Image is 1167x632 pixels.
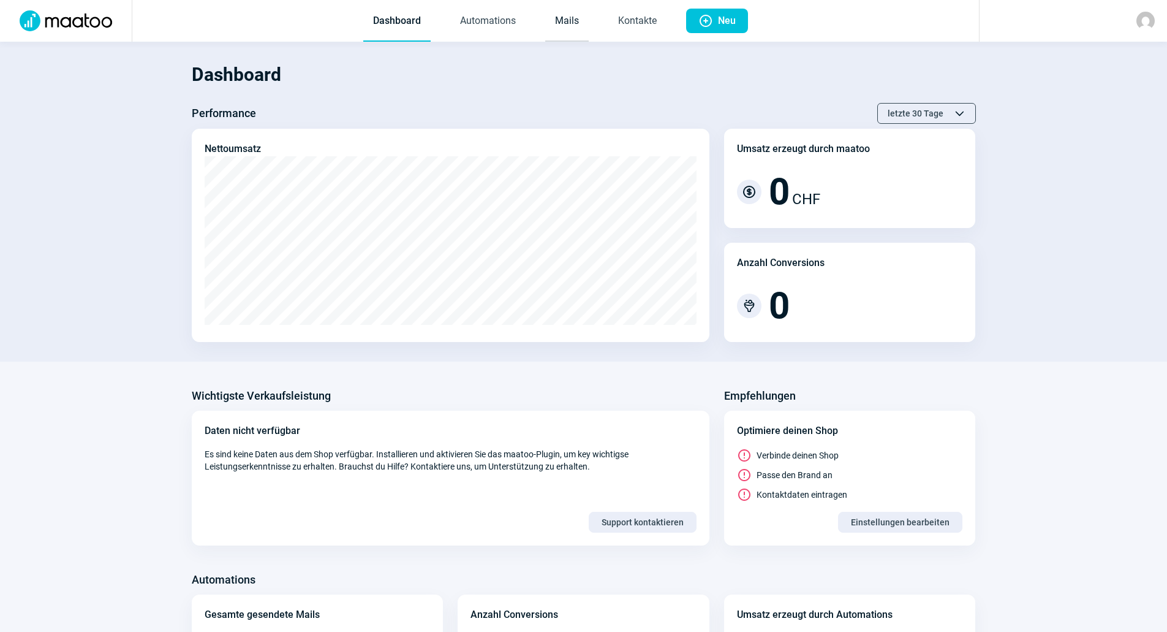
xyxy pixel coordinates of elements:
div: Umsatz erzeugt durch Automations [737,607,893,622]
button: Support kontaktieren [589,512,697,533]
div: Optimiere deinen Shop [737,424,963,438]
div: Daten nicht verfügbar [205,424,697,438]
div: Anzahl Conversions [470,607,558,622]
button: Neu [686,9,748,33]
button: Einstellungen bearbeiten [838,512,962,533]
span: 0 [769,287,790,324]
span: Support kontaktieren [602,512,684,532]
h3: Wichtigste Verkaufsleistung [192,386,331,406]
a: Automations [450,1,526,42]
span: Passe den Brand an [757,469,833,481]
span: Kontaktdaten eintragen [757,489,847,501]
div: Nettoumsatz [205,142,261,156]
h3: Empfehlungen [724,386,796,406]
a: Dashboard [363,1,431,42]
span: Es sind keine Daten aus dem Shop verfügbar. Installieren und aktivieren Sie das maatoo-Plugin, um... [205,448,697,473]
span: Neu [718,9,736,33]
span: Einstellungen bearbeiten [851,512,950,532]
a: Mails [545,1,589,42]
a: Kontakte [608,1,667,42]
span: 0 [769,173,790,210]
span: CHF [792,188,820,210]
div: Gesamte gesendete Mails [205,607,320,622]
span: Verbinde deinen Shop [757,449,839,462]
h3: Automations [192,570,255,590]
img: avatar [1136,12,1155,30]
h3: Performance [192,104,256,123]
h1: Dashboard [192,54,976,96]
span: letzte 30 Tage [888,104,943,123]
img: Logo [12,10,119,31]
div: Anzahl Conversions [737,256,825,270]
div: Umsatz erzeugt durch maatoo [737,142,870,156]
